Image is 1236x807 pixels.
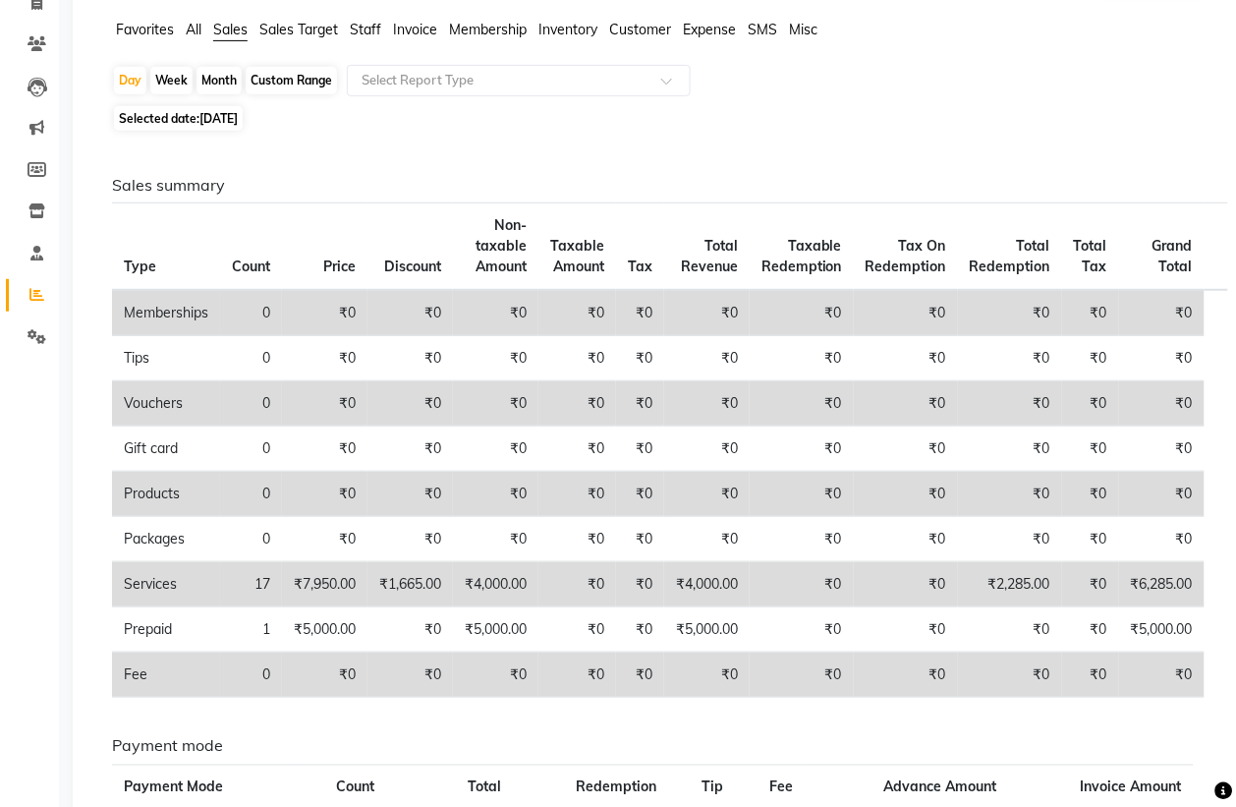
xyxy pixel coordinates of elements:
td: ₹0 [616,653,664,698]
td: ₹0 [367,517,453,562]
td: ₹0 [367,427,453,472]
span: Favorites [116,21,174,38]
span: Tax On Redemption [866,237,946,275]
td: 1 [220,607,282,653]
td: ₹0 [958,290,1062,336]
span: Customer [609,21,671,38]
td: 0 [220,336,282,381]
td: ₹0 [367,653,453,698]
span: Type [124,258,156,275]
td: ₹0 [664,653,750,698]
span: Inventory [538,21,597,38]
td: ₹0 [453,653,538,698]
td: Gift card [112,427,220,472]
td: ₹0 [958,653,1062,698]
td: ₹0 [282,336,367,381]
div: Month [197,67,242,94]
div: Week [150,67,193,94]
span: Selected date: [114,106,243,131]
td: ₹0 [664,472,750,517]
span: Staff [350,21,381,38]
td: ₹0 [453,517,538,562]
td: ₹0 [453,290,538,336]
td: ₹0 [854,472,958,517]
td: ₹0 [750,653,854,698]
span: Fee [770,778,794,796]
div: Custom Range [246,67,337,94]
td: ₹0 [958,607,1062,653]
td: 0 [220,290,282,336]
span: Misc [789,21,817,38]
td: ₹2,285.00 [958,562,1062,607]
span: Taxable Redemption [761,237,842,275]
span: Sales Target [259,21,338,38]
td: ₹0 [367,472,453,517]
td: ₹0 [282,653,367,698]
td: ₹0 [616,381,664,427]
td: Prepaid [112,607,220,653]
td: ₹0 [616,517,664,562]
td: ₹0 [616,607,664,653]
td: ₹5,000.00 [1119,607,1205,653]
span: Tax [628,258,652,275]
span: Taxable Amount [550,237,604,275]
td: ₹0 [958,381,1062,427]
td: ₹0 [282,290,367,336]
td: ₹0 [664,517,750,562]
td: ₹0 [1119,336,1205,381]
td: ₹0 [282,472,367,517]
td: ₹0 [367,381,453,427]
span: Tip [702,778,723,796]
td: ₹0 [854,517,958,562]
td: ₹4,000.00 [453,562,538,607]
span: Invoice Amount [1081,778,1182,796]
span: Sales [213,21,248,38]
td: ₹0 [958,336,1062,381]
td: ₹5,000.00 [453,607,538,653]
td: ₹0 [453,472,538,517]
td: ₹0 [538,381,616,427]
span: Redemption [576,778,656,796]
td: ₹0 [1119,427,1205,472]
td: 0 [220,517,282,562]
td: ₹0 [538,472,616,517]
span: Expense [683,21,736,38]
td: ₹0 [538,336,616,381]
td: ₹1,665.00 [367,562,453,607]
td: ₹0 [854,290,958,336]
td: ₹0 [1062,517,1119,562]
td: ₹0 [538,290,616,336]
span: Grand Total [1152,237,1193,275]
div: Day [114,67,146,94]
td: ₹6,285.00 [1119,562,1205,607]
td: ₹0 [1062,427,1119,472]
td: ₹0 [616,472,664,517]
td: ₹5,000.00 [282,607,367,653]
td: ₹0 [538,427,616,472]
span: [DATE] [199,111,238,126]
span: Count [336,778,374,796]
td: ₹0 [750,381,854,427]
td: ₹0 [664,336,750,381]
span: Payment Mode [124,778,223,796]
td: ₹0 [282,381,367,427]
td: 0 [220,427,282,472]
td: Tips [112,336,220,381]
td: ₹0 [367,607,453,653]
td: 17 [220,562,282,607]
span: Price [323,258,356,275]
td: ₹0 [538,607,616,653]
td: ₹0 [750,517,854,562]
td: ₹0 [664,290,750,336]
td: ₹0 [750,607,854,653]
td: Packages [112,517,220,562]
td: ₹0 [750,562,854,607]
td: ₹0 [1119,290,1205,336]
td: ₹0 [1119,653,1205,698]
span: Total [469,778,502,796]
td: 0 [220,381,282,427]
td: ₹0 [664,381,750,427]
td: ₹0 [453,381,538,427]
td: ₹0 [750,336,854,381]
td: ₹0 [664,427,750,472]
